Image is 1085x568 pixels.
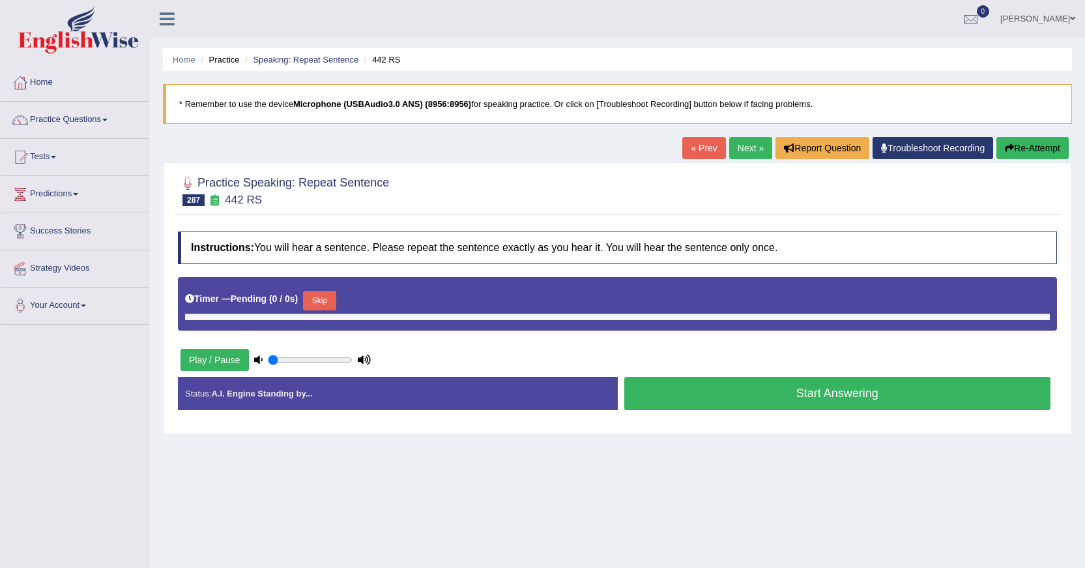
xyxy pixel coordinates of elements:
b: Pending [231,293,267,304]
h2: Practice Speaking: Repeat Sentence [178,173,389,206]
span: 287 [182,194,205,206]
li: Practice [197,53,239,66]
a: Speaking: Repeat Sentence [253,55,358,65]
small: Exam occurring question [208,194,222,207]
button: Skip [303,291,336,310]
strong: A.I. Engine Standing by... [211,389,312,398]
button: Re-Attempt [996,137,1069,159]
span: 0 [977,5,990,18]
a: Troubleshoot Recording [873,137,993,159]
small: 442 RS [225,194,262,206]
button: Play / Pause [181,349,249,371]
a: Predictions [1,176,149,209]
a: Strategy Videos [1,250,149,283]
b: Instructions: [191,242,254,253]
li: 442 RS [361,53,401,66]
h5: Timer — [185,294,298,304]
button: Report Question [775,137,869,159]
a: Home [173,55,195,65]
h4: You will hear a sentence. Please repeat the sentence exactly as you hear it. You will hear the se... [178,232,1057,264]
div: Status: [178,377,618,410]
b: ( [269,293,272,304]
a: « Prev [682,137,725,159]
a: Next » [729,137,772,159]
a: Success Stories [1,213,149,246]
b: ) [295,293,298,304]
blockquote: * Remember to use the device for speaking practice. Or click on [Troubleshoot Recording] button b... [163,84,1072,124]
a: Your Account [1,288,149,320]
a: Practice Questions [1,102,149,134]
b: 0 / 0s [272,293,295,304]
b: Microphone (USBAudio3.0 ANS) (8956:8956) [293,99,471,109]
a: Tests [1,139,149,172]
a: Home [1,65,149,97]
button: Start Answering [624,377,1051,410]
